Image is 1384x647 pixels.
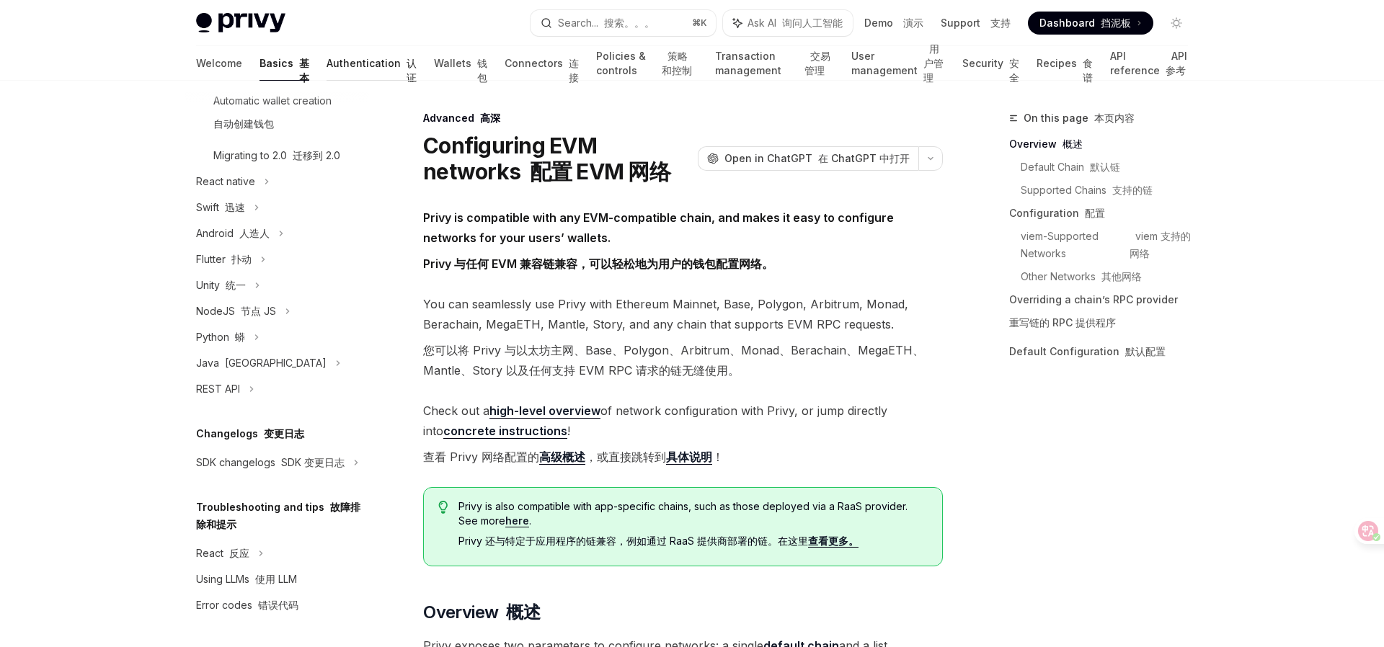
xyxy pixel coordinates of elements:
img: light logo [196,13,285,33]
font: 统一 [226,279,246,291]
font: 错误代码 [258,599,298,611]
a: Support 支持 [941,16,1011,30]
a: Authentication 认证 [327,46,417,81]
div: Search... [558,14,655,32]
font: [GEOGRAPHIC_DATA] [225,357,327,369]
button: Ask AI 询问人工智能 [723,10,853,36]
a: Dashboard 挡泥板 [1028,12,1153,35]
font: 概述 [1063,138,1083,150]
div: Python [196,329,245,346]
font: 概述 [506,602,540,623]
div: Automatic wallet creation [213,92,332,138]
strong: Privy is compatible with any EVM-compatible chain, and makes it easy to configure networks for yo... [423,210,894,271]
a: Wallets 钱包 [434,46,487,81]
font: 节点 JS [241,305,276,317]
a: Basics 基本 [259,46,309,81]
span: Dashboard [1039,16,1131,30]
div: Using LLMs [196,571,297,588]
a: viem-Supported Networks viem 支持的网络 [1021,225,1199,265]
span: You can seamlessly use Privy with Ethereum Mainnet, Base, Polygon, Arbitrum, Monad, Berachain, Me... [423,294,943,386]
a: Overview 概述 [1009,133,1199,156]
font: 演示 [903,17,923,29]
font: 迅速 [225,201,245,213]
font: 安全 [1009,57,1019,84]
span: ⌘ K [692,17,707,29]
button: Toggle dark mode [1165,12,1188,35]
font: 挡泥板 [1101,17,1131,29]
div: Java [196,354,327,372]
font: 配置 EVM 网络 [530,159,670,184]
a: Using LLMs 使用 LLM [185,566,369,592]
button: Open in ChatGPT 在 ChatGPT 中打开 [698,146,918,171]
font: 配置 [1085,207,1105,219]
h1: Configuring EVM networks [423,133,692,184]
font: 认证 [407,57,417,84]
a: 具体说明 [666,450,712,465]
a: User management 用户管理 [851,46,946,81]
a: Default Configuration 默认配置 [1009,340,1199,363]
font: Privy 与任何 EVM 兼容链兼容，可以轻松地为用户的钱包配置网络。 [423,256,773,271]
div: SDK changelogs [196,454,345,471]
div: Android [196,225,270,242]
svg: Tip [438,501,448,514]
span: Ask AI [748,16,843,30]
font: Privy 还与特定于应用程序的链兼容，例如通过 RaaS 提供商部署的链。在这里 [458,535,859,548]
font: 您可以将 Privy 与以太坊主网、Base、Polygon、Arbitrum、Monad、Berachain、MegaETH、Mantle、Story 以及任何支持 EVM RPC 请求的链无... [423,343,924,378]
font: SDK 变更日志 [281,456,345,468]
a: 查看更多。 [808,535,859,548]
div: Error codes [196,597,298,614]
div: Unity [196,277,246,294]
font: 默认链 [1090,161,1120,173]
h5: Changelogs [196,425,304,442]
font: 高深 [480,112,500,124]
font: 钱包 [477,57,487,84]
a: Configuration 配置 [1009,202,1199,225]
a: 高级概述 [539,450,585,465]
div: Migrating to 2.0 [213,147,340,164]
a: Recipes 食谱 [1037,46,1093,81]
font: 食谱 [1083,57,1093,84]
font: 本页内容 [1094,112,1135,124]
div: NodeJS [196,303,276,320]
span: Check out a of network configuration with Privy, or jump directly into ! [423,401,943,473]
button: Search... 搜索。。。⌘K [531,10,717,36]
a: Supported Chains 支持的链 [1021,179,1199,202]
a: Other Networks 其他网络 [1021,265,1199,288]
a: Connectors 连接 [505,46,579,81]
a: Policies & controls 策略和控制 [596,46,698,81]
font: viem 支持的网络 [1130,230,1191,259]
font: 迁移到 2.0 [293,149,340,161]
font: 重写链的 RPC 提供程序 [1009,316,1116,329]
font: 扑动 [231,253,252,265]
div: React [196,545,249,562]
a: Demo 演示 [864,16,923,30]
div: Flutter [196,251,252,268]
a: high-level overview [489,403,600,419]
div: Advanced [423,111,943,125]
font: 反应 [229,547,249,559]
font: 询问人工智能 [782,17,843,29]
font: 在 ChatGPT 中打开 [818,152,910,164]
font: 默认配置 [1125,345,1166,357]
div: React native [196,173,255,190]
font: 连接 [569,57,579,84]
font: 支持的链 [1112,184,1153,196]
font: 使用 LLM [255,573,297,585]
a: Security 安全 [962,46,1019,81]
div: REST API [196,380,240,398]
div: Swift [196,199,245,216]
h5: Troubleshooting and tips [196,499,369,533]
font: 支持 [990,17,1011,29]
font: 人造人 [239,227,270,239]
font: 蟒 [235,331,245,343]
font: 自动创建钱包 [213,117,274,130]
a: here [505,514,529,527]
a: Welcome [196,46,242,81]
a: Overriding a chain’s RPC provider重写链的 RPC 提供程序 [1009,288,1199,340]
a: Migrating to 2.0 迁移到 2.0 [185,143,369,169]
span: Privy is also compatible with app-specific chains, such as those deployed via a RaaS provider. Se... [458,499,928,554]
a: Transaction management 交易管理 [715,46,834,81]
a: Error codes 错误代码 [185,592,369,618]
font: 搜索。。。 [604,17,655,29]
font: 变更日志 [264,427,304,439]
